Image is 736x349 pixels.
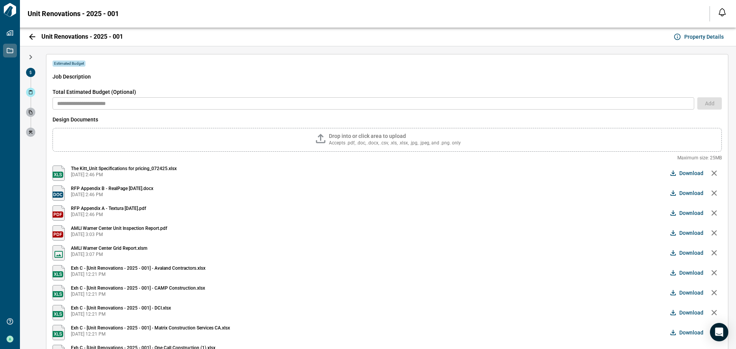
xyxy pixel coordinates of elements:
[71,185,153,192] span: RFP Appendix B - RealPage [DATE].docx
[53,116,722,123] span: Design Documents
[669,265,706,280] button: Download
[679,189,703,197] span: Download
[53,155,722,161] span: Maximum size: 25MB
[41,33,123,41] span: Unit Renovations - 2025 - 001
[679,169,703,177] span: Download
[679,309,703,316] span: Download
[679,249,703,257] span: Download
[669,285,706,300] button: Download
[669,245,706,261] button: Download
[679,289,703,297] span: Download
[71,231,167,238] span: [DATE] 3:03 PM
[71,311,171,317] span: [DATE] 12:21 PM
[679,229,703,237] span: Download
[53,245,65,261] img: xlsm
[53,265,65,280] img: xlsx
[71,271,205,277] span: [DATE] 12:21 PM
[71,331,230,337] span: [DATE] 12:21 PM
[53,285,65,300] img: xlsx
[329,140,461,146] span: Accepts .pdf, .doc, .docx, .csv, .xls, .xlsx, .jpg, .jpeg, and .png. only
[53,61,85,67] span: Estimated Budget
[71,285,205,291] span: Exh C - [Unit Renovations - 2025 - 001] - CAMP Construction.xlsx
[669,185,706,201] button: Download
[679,209,703,217] span: Download
[71,211,146,218] span: [DATE] 2:46 PM
[53,185,65,201] img: docx
[53,325,65,340] img: xlsx
[71,172,177,178] span: [DATE] 2:46 PM
[716,6,728,18] button: Open notification feed
[669,165,706,181] button: Download
[53,88,722,96] span: Total Estimated Budget (Optional)
[669,305,706,320] button: Download
[53,225,65,241] img: pdf
[71,192,153,198] span: [DATE] 2:46 PM
[71,251,147,257] span: [DATE] 3:07 PM
[669,225,706,241] button: Download
[710,323,728,341] div: Open Intercom Messenger
[71,205,146,211] span: RFP Appendix A - Textura [DATE].pdf
[53,305,65,320] img: xlsx
[71,225,167,231] span: AMLI Warner Center Unit Inspection Report.pdf
[669,325,706,340] button: Download
[71,265,205,271] span: Exh C - [Unit Renovations - 2025 - 001] - Avaland Contractors.xlsx
[53,73,722,80] span: Job Description
[71,291,205,297] span: [DATE] 12:21 PM
[28,10,119,18] span: Unit Renovations - 2025 - 001
[71,325,230,331] span: Exh C - [Unit Renovations - 2025 - 001] - Matrix Construction Services CA.xlsx
[71,305,171,311] span: Exh C - [Unit Renovations - 2025 - 001] - DCI.xlsx
[71,245,147,251] span: AMLI Warner Center Grid Report.xlsm
[669,205,706,221] button: Download
[679,329,703,336] span: Download
[672,31,727,43] button: Property Details
[679,269,703,277] span: Download
[71,165,177,172] span: The Kitt_Unit Specifications for pricing_072425.xlsx
[53,205,65,221] img: pdf
[53,165,65,181] img: xlsx
[684,33,724,41] span: Property Details
[329,133,406,139] span: Drop into or click area to upload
